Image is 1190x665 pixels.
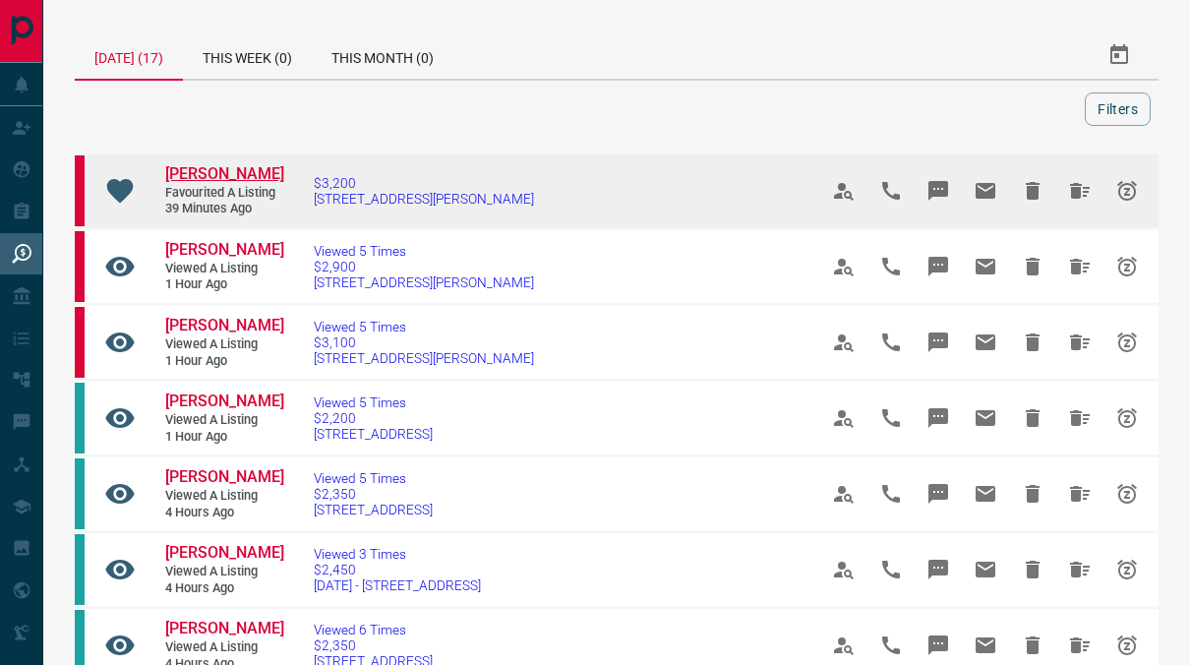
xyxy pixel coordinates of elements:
span: Message [915,394,962,442]
span: Hide All from Shannon McLean [1056,319,1103,366]
span: $3,100 [314,334,534,350]
span: Viewed 5 Times [314,470,433,486]
span: $2,350 [314,486,433,502]
span: Snooze [1103,394,1151,442]
a: Viewed 5 Times$3,100[STREET_ADDRESS][PERSON_NAME] [314,319,534,366]
span: Message [915,243,962,290]
span: View Profile [820,394,867,442]
span: 1 hour ago [165,429,283,446]
span: $2,450 [314,562,481,577]
div: property.ca [75,155,85,226]
span: $3,200 [314,175,534,191]
span: Hide All from Kuburat Buhari [1056,470,1103,517]
span: [STREET_ADDRESS][PERSON_NAME] [314,274,534,290]
span: Hide [1009,167,1056,214]
span: $2,900 [314,259,534,274]
span: Snooze [1103,243,1151,290]
a: $3,200[STREET_ADDRESS][PERSON_NAME] [314,175,534,207]
span: Email [962,243,1009,290]
span: View Profile [820,167,867,214]
span: View Profile [820,319,867,366]
span: 1 hour ago [165,353,283,370]
span: 1 hour ago [165,276,283,293]
div: condos.ca [75,534,85,605]
span: Viewed 5 Times [314,243,534,259]
a: Viewed 3 Times$2,450[DATE] - [STREET_ADDRESS] [314,546,481,593]
span: Snooze [1103,546,1151,593]
a: [PERSON_NAME] [165,316,283,336]
span: Email [962,167,1009,214]
a: [PERSON_NAME] [165,467,283,488]
span: Snooze [1103,319,1151,366]
div: condos.ca [75,383,85,453]
span: Email [962,546,1009,593]
span: 4 hours ago [165,580,283,597]
span: View Profile [820,470,867,517]
a: Viewed 5 Times$2,900[STREET_ADDRESS][PERSON_NAME] [314,243,534,290]
span: [STREET_ADDRESS][PERSON_NAME] [314,350,534,366]
div: This Week (0) [183,31,312,79]
span: Viewed a Listing [165,488,283,505]
a: [PERSON_NAME] [165,164,283,185]
span: Message [915,470,962,517]
span: Call [867,394,915,442]
a: [PERSON_NAME] [165,543,283,564]
span: Hide All from Shannon McLean [1056,167,1103,214]
span: Snooze [1103,167,1151,214]
span: Viewed a Listing [165,564,283,580]
span: $2,200 [314,410,433,426]
span: Hide [1009,243,1056,290]
span: View Profile [820,546,867,593]
span: View Profile [820,243,867,290]
span: Hide [1009,319,1056,366]
span: Email [962,394,1009,442]
div: property.ca [75,231,85,302]
span: [DATE] - [STREET_ADDRESS] [314,577,481,593]
span: [PERSON_NAME] [165,240,284,259]
span: $2,350 [314,637,433,653]
span: Email [962,319,1009,366]
span: 39 minutes ago [165,201,283,217]
a: Viewed 5 Times$2,200[STREET_ADDRESS] [314,394,433,442]
button: Filters [1085,92,1151,126]
button: Select Date Range [1096,31,1143,79]
a: [PERSON_NAME] [165,240,283,261]
span: [PERSON_NAME] [165,164,284,183]
span: Call [867,243,915,290]
span: [PERSON_NAME] [165,316,284,334]
span: Message [915,319,962,366]
span: [STREET_ADDRESS][PERSON_NAME] [314,191,534,207]
a: [PERSON_NAME] [165,619,283,639]
span: [PERSON_NAME] [165,467,284,486]
span: [STREET_ADDRESS] [314,502,433,517]
span: Viewed 6 Times [314,622,433,637]
div: This Month (0) [312,31,453,79]
div: [DATE] (17) [75,31,183,81]
span: Viewed 3 Times [314,546,481,562]
span: Call [867,546,915,593]
span: Hide All from Chris Medeiros [1056,394,1103,442]
span: [PERSON_NAME] [165,619,284,637]
span: [PERSON_NAME] [165,543,284,562]
span: Viewed 5 Times [314,394,433,410]
span: Message [915,546,962,593]
div: condos.ca [75,458,85,529]
span: 4 hours ago [165,505,283,521]
a: [PERSON_NAME] [165,392,283,412]
span: Viewed a Listing [165,261,283,277]
span: [STREET_ADDRESS] [314,426,433,442]
span: Hide [1009,394,1056,442]
span: Hide All from Shannon McLean [1056,243,1103,290]
span: Viewed 5 Times [314,319,534,334]
span: [PERSON_NAME] [165,392,284,410]
span: Favourited a Listing [165,185,283,202]
span: Viewed a Listing [165,639,283,656]
span: Hide All from Kuburat Buhari [1056,546,1103,593]
div: property.ca [75,307,85,378]
span: Snooze [1103,470,1151,517]
span: Call [867,319,915,366]
span: Call [867,470,915,517]
span: Email [962,470,1009,517]
span: Viewed a Listing [165,412,283,429]
span: Viewed a Listing [165,336,283,353]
